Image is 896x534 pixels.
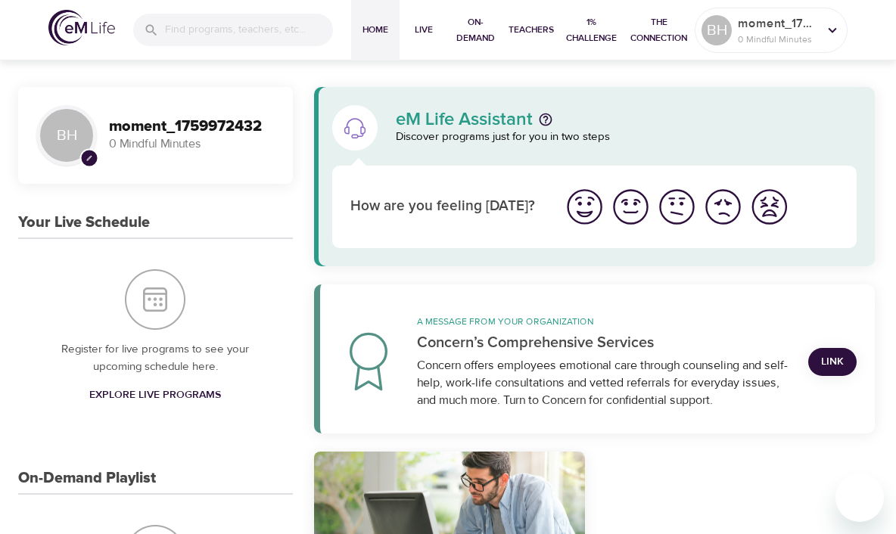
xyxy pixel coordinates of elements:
input: Find programs, teachers, etc... [165,14,333,46]
a: Link [808,348,857,376]
div: Concern offers employees emotional care through counseling and self-help, work-life consultations... [417,357,790,409]
p: How are you feeling [DATE]? [350,196,543,218]
img: ok [656,186,698,228]
p: 0 Mindful Minutes [109,135,275,153]
button: I'm feeling ok [654,184,700,230]
h3: moment_1759972432 [109,118,275,135]
a: Explore Live Programs [83,381,227,409]
button: I'm feeling worst [746,184,792,230]
span: Home [357,22,394,38]
button: I'm feeling great [562,184,608,230]
p: A message from your organization [417,315,790,328]
h3: Your Live Schedule [18,214,150,231]
img: eM Life Assistant [343,116,367,140]
span: 1% Challenge [566,14,617,46]
img: logo [48,10,115,45]
span: Explore Live Programs [89,386,221,405]
p: Discover programs just for you in two steps [396,129,857,146]
p: moment_1759972432 [738,14,818,33]
button: I'm feeling bad [700,184,746,230]
img: great [564,186,605,228]
p: eM Life Assistant [396,110,533,129]
p: Register for live programs to see your upcoming schedule here. [48,341,263,375]
p: Concern’s Comprehensive Services [417,331,790,354]
p: 0 Mindful Minutes [738,33,818,46]
img: bad [702,186,744,228]
img: Your Live Schedule [125,269,185,330]
button: I'm feeling good [608,184,654,230]
span: Teachers [509,22,554,38]
h3: On-Demand Playlist [18,470,156,487]
div: BH [702,15,732,45]
span: Link [820,352,845,371]
span: Live [406,22,442,38]
img: good [610,186,652,228]
div: BH [36,105,97,166]
span: The Connection [629,14,689,46]
img: worst [748,186,790,228]
span: On-Demand [454,14,496,46]
iframe: Button to launch messaging window [835,473,884,522]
